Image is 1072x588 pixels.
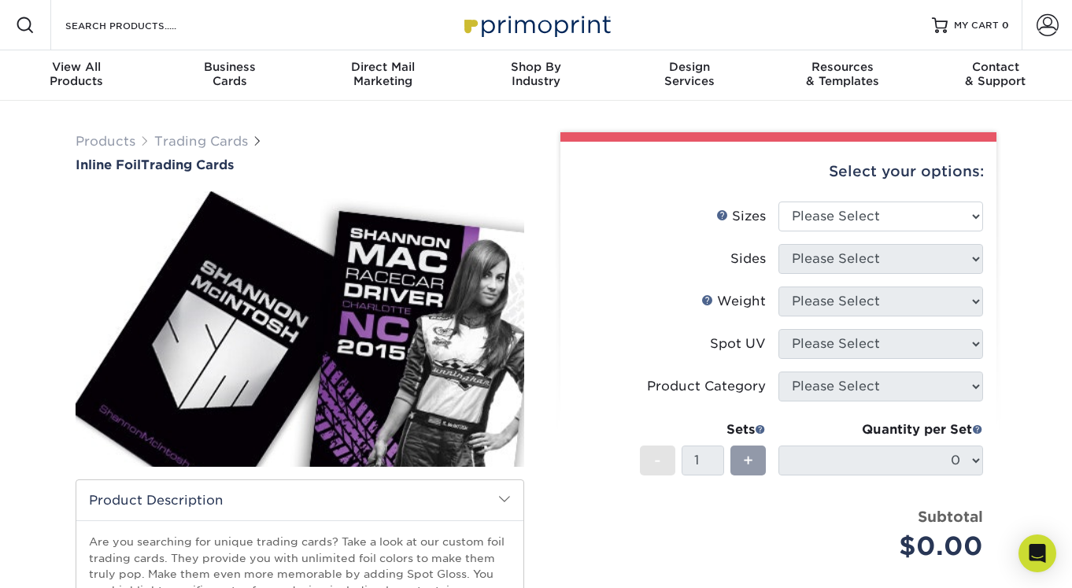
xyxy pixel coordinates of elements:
div: Sides [730,250,766,268]
strong: Subtotal [918,508,983,525]
a: DesignServices [612,50,766,101]
span: Resources [766,60,919,74]
h2: Product Description [76,480,523,520]
a: Direct MailMarketing [306,50,460,101]
input: SEARCH PRODUCTS..... [64,16,217,35]
div: & Templates [766,60,919,88]
span: - [654,449,661,472]
span: 0 [1002,20,1009,31]
div: Quantity per Set [778,420,983,439]
iframe: Google Customer Reviews [4,540,134,582]
div: & Support [919,60,1072,88]
div: Industry [460,60,613,88]
span: Direct Mail [306,60,460,74]
h1: Trading Cards [76,157,524,172]
div: Weight [701,292,766,311]
div: $0.00 [790,527,983,565]
div: Product Category [647,377,766,396]
a: BusinessCards [153,50,307,101]
div: Sizes [716,207,766,226]
a: Products [76,134,135,149]
span: MY CART [954,19,999,32]
div: Cards [153,60,307,88]
span: + [743,449,753,472]
a: Trading Cards [154,134,248,149]
a: Inline FoilTrading Cards [76,157,524,172]
span: Shop By [460,60,613,74]
img: Primoprint [457,8,615,42]
div: Services [612,60,766,88]
a: Shop ByIndustry [460,50,613,101]
img: Inline Foil 01 [76,174,524,484]
div: Open Intercom Messenger [1018,534,1056,572]
span: Business [153,60,307,74]
div: Sets [640,420,766,439]
span: Inline Foil [76,157,141,172]
a: Resources& Templates [766,50,919,101]
div: Spot UV [710,335,766,353]
div: Select your options: [573,142,984,202]
a: Contact& Support [919,50,1072,101]
span: Contact [919,60,1072,74]
span: Design [612,60,766,74]
div: Marketing [306,60,460,88]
